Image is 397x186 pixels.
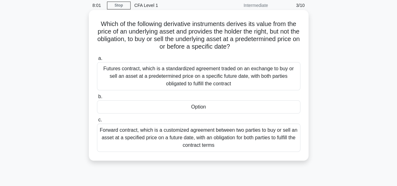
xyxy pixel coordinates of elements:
[107,2,131,9] a: Stop
[97,100,300,114] div: Option
[96,20,301,51] h5: Which of the following derivative instruments derives its value from the price of an underlying a...
[98,94,102,99] span: b.
[98,56,102,61] span: a.
[97,124,300,152] div: Forward contract, which is a customized agreement between two parties to buy or sell an asset at ...
[98,117,102,122] span: c.
[97,62,300,90] div: Futures contract, which is a standardized agreement traded on an exchange to buy or sell an asset...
